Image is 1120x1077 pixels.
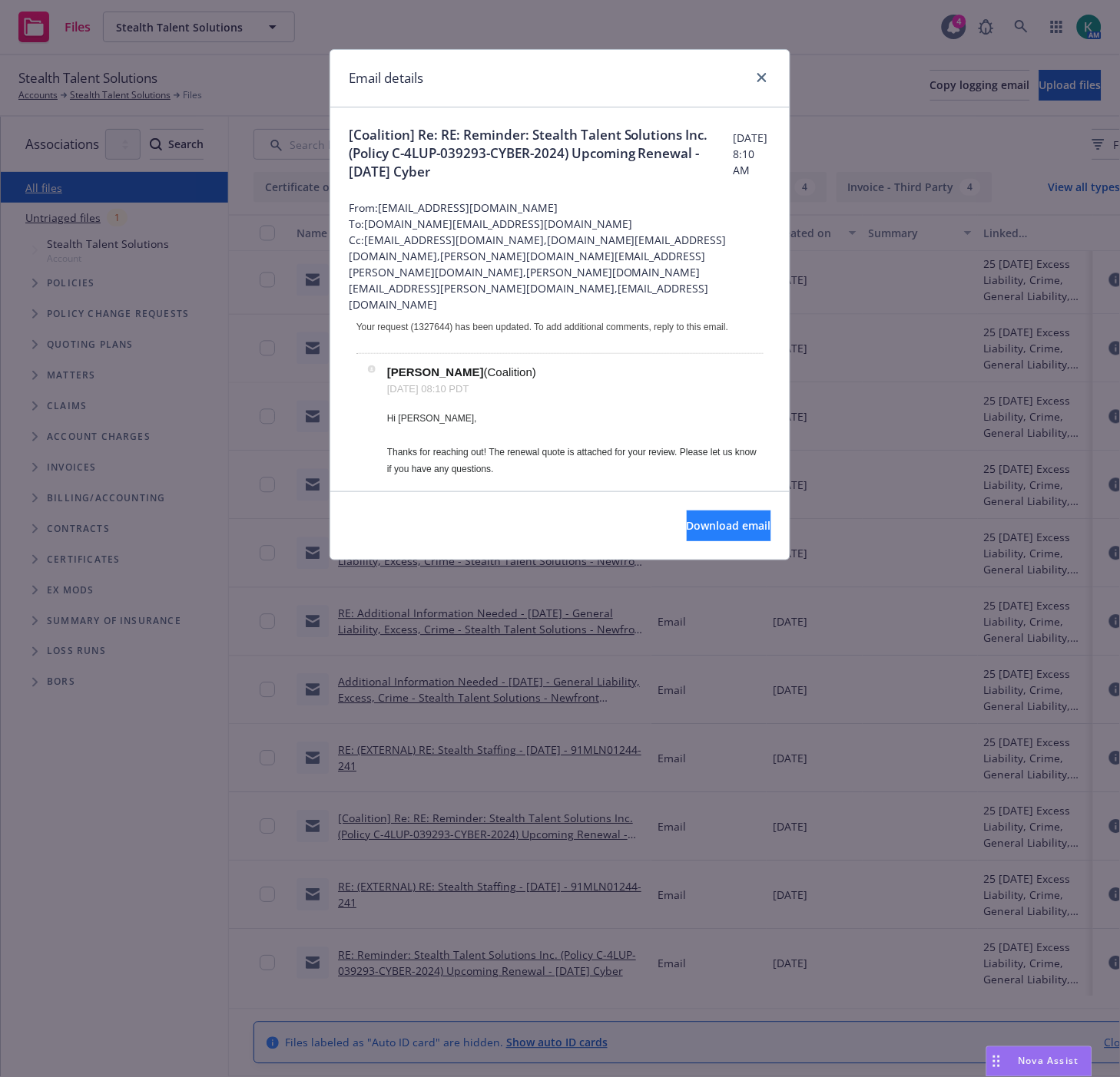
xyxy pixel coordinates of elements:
[387,365,764,379] p: (Coalition)
[387,410,764,528] div: Hi [PERSON_NAME], Thanks for reaching out! The renewal quote is attached for your review. Please ...
[349,126,733,181] span: [Coalition] Re: RE: Reminder: Stealth Talent Solutions Inc. (Policy C-4LUP-039293-CYBER-2024) Upc...
[733,130,771,178] span: [DATE] 8:10 AM
[349,216,771,232] span: To: [DOMAIN_NAME][EMAIL_ADDRESS][DOMAIN_NAME]
[687,510,771,541] button: Download email
[1019,1055,1079,1068] span: Nova Assist
[387,365,484,378] strong: [PERSON_NAME]
[349,68,423,88] h1: Email details
[387,379,764,398] p: [DATE] 08:10 PDT
[986,1046,1092,1077] button: Nova Assist
[987,1047,1006,1076] div: Drag to move
[687,518,771,533] span: Download email
[349,232,771,312] span: Cc: [EMAIL_ADDRESS][DOMAIN_NAME],[DOMAIN_NAME][EMAIL_ADDRESS][DOMAIN_NAME],[PERSON_NAME][DOMAIN_N...
[356,320,764,334] p: Your request (1327644) has been updated. To add additional comments, reply to this email.
[753,68,771,87] a: close
[349,200,771,216] span: From: [EMAIL_ADDRESS][DOMAIN_NAME]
